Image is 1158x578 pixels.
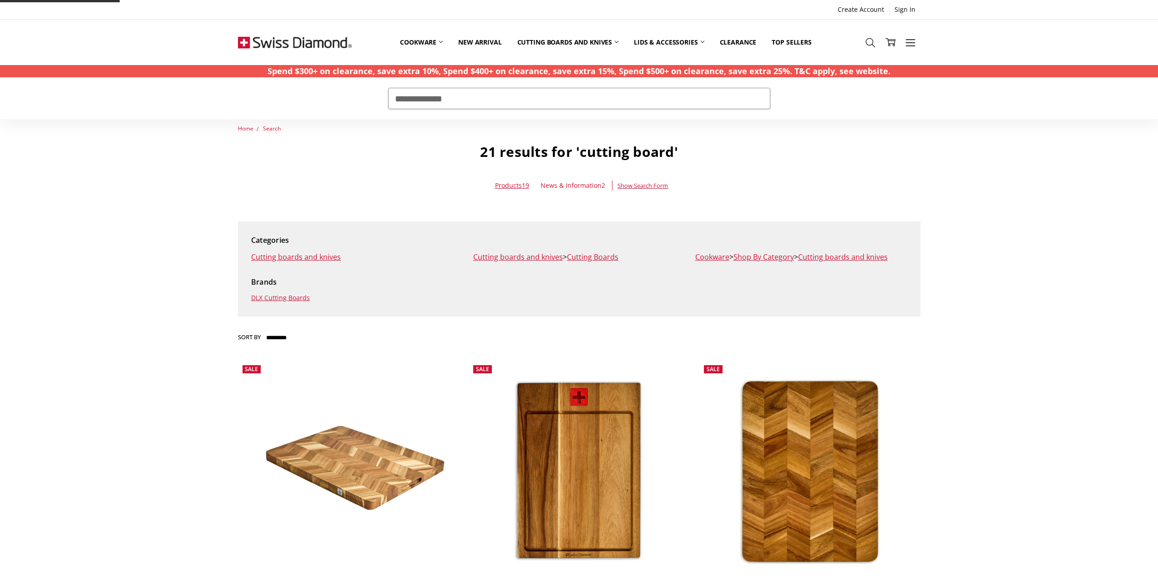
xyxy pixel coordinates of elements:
a: Sign In [890,3,920,16]
a: Home [238,125,253,132]
span: 2 [602,181,605,190]
a: Create Account [833,3,889,16]
img: Free Shipping On Every Order [238,20,352,65]
a: Cutting boards and knives [510,22,627,62]
li: > > [690,251,912,263]
label: Sort By [238,330,261,344]
span: Sale [476,365,489,373]
a: Cookware [695,252,729,262]
a: Search [263,125,281,132]
a: Cutting boards and knives [473,252,563,262]
a: Cutting Boards [567,252,618,262]
a: Lids & Accessories [626,22,712,62]
li: > [468,251,690,263]
a: Show Search Form [617,181,668,191]
h1: 21 results for 'cutting board' [238,143,920,161]
a: Top Sellers [764,22,819,62]
a: Shop By Category [733,252,794,262]
a: New arrival [450,22,509,62]
p: Spend $300+ on clearance, save extra 10%, Spend $400+ on clearance, save extra 15%, Spend $500+ o... [268,65,890,77]
a: Cookware [392,22,450,62]
img: SWISS DIAMOND DLX HERRINGBONE ACACIA CUTTING BOARD 50x38x3cm [238,397,459,544]
span: Sale [707,365,720,373]
h5: Brands [251,276,907,288]
a: DLX Cutting Boards [251,293,310,302]
a: Cutting boards and knives [798,252,888,262]
span: 19 [522,181,529,190]
a: News & Information2 [541,181,605,191]
h5: Categories [251,235,907,246]
a: Clearance [712,22,764,62]
a: Products19 [495,181,529,190]
span: Sale [245,365,258,373]
a: Cutting boards and knives [251,252,341,262]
